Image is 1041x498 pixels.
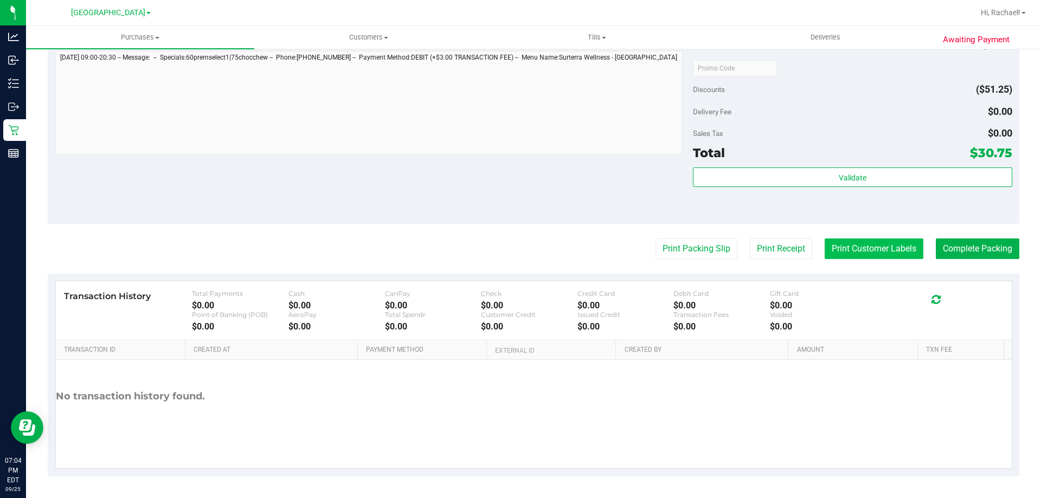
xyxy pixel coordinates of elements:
inline-svg: Inbound [8,55,19,66]
div: Customer Credit [481,311,577,319]
span: Validate [839,173,866,182]
a: Created By [625,346,784,354]
span: $0.00 [988,127,1012,139]
div: Point of Banking (POB) [192,311,288,319]
div: $0.00 [192,321,288,332]
div: Debit Card [673,289,770,297]
span: Tills [483,33,710,42]
div: Check [481,289,577,297]
iframe: Resource center [11,411,43,444]
inline-svg: Outbound [8,101,19,112]
span: $30.75 [970,145,1012,160]
inline-svg: Retail [8,125,19,135]
span: Purchases [26,33,254,42]
a: Transaction ID [64,346,181,354]
input: Promo Code [693,60,777,76]
div: Credit Card [577,289,674,297]
button: Complete Packing [936,238,1019,259]
div: $0.00 [577,321,674,332]
a: Amount [797,346,914,354]
div: Transaction Fees [673,311,770,319]
inline-svg: Analytics [8,31,19,42]
span: Awaiting Payment [943,34,1010,46]
span: [GEOGRAPHIC_DATA] [71,8,145,17]
a: Created At [194,346,353,354]
div: $0.00 [673,321,770,332]
div: $0.00 [192,300,288,311]
span: $0.00 [988,106,1012,117]
div: AeroPay [288,311,385,319]
div: Voided [770,311,866,319]
th: External ID [486,340,615,360]
inline-svg: Reports [8,148,19,159]
div: $0.00 [673,300,770,311]
button: Validate [693,167,1012,187]
span: Delivery Fee [693,107,731,116]
div: $0.00 [577,300,674,311]
div: No transaction history found. [56,360,205,433]
inline-svg: Inventory [8,78,19,89]
div: $0.00 [481,321,577,332]
div: $0.00 [385,321,481,332]
div: $0.00 [288,300,385,311]
p: 09/25 [5,485,21,493]
span: Total [693,145,725,160]
div: $0.00 [481,300,577,311]
div: CanPay [385,289,481,297]
div: Gift Card [770,289,866,297]
a: Tills [483,26,711,49]
a: Payment Method [366,346,483,354]
span: Discounts [693,80,725,99]
button: Print Customer Labels [825,238,923,259]
span: ($51.25) [976,83,1012,95]
span: Hi, Rachael! [981,8,1020,17]
div: Total Spendr [385,311,481,319]
span: Deliveries [796,33,855,42]
button: Print Receipt [750,238,812,259]
a: Deliveries [711,26,940,49]
a: Purchases [26,26,254,49]
div: $0.00 [288,321,385,332]
span: Sales Tax [693,129,723,138]
button: Print Packing Slip [656,238,737,259]
div: $0.00 [770,300,866,311]
a: Txn Fee [926,346,999,354]
a: Customers [254,26,483,49]
span: Customers [255,33,482,42]
div: $0.00 [385,300,481,311]
p: 07:04 PM EDT [5,456,21,485]
div: Issued Credit [577,311,674,319]
div: Cash [288,289,385,297]
div: $0.00 [770,321,866,332]
div: Total Payments [192,289,288,297]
